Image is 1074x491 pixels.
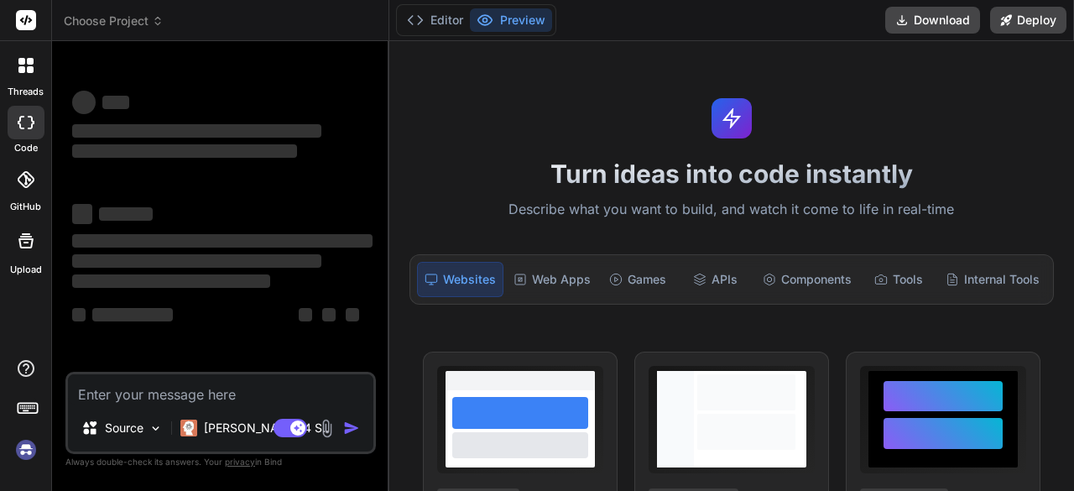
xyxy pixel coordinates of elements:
[225,457,255,467] span: privacy
[72,254,321,268] span: ‌
[399,199,1064,221] p: Describe what you want to build, and watch it come to life in real-time
[756,262,858,297] div: Components
[180,420,197,436] img: Claude 4 Sonnet
[72,274,270,288] span: ‌
[322,308,336,321] span: ‌
[990,7,1066,34] button: Deploy
[14,141,38,155] label: code
[72,308,86,321] span: ‌
[317,419,336,438] img: attachment
[72,91,96,114] span: ‌
[102,96,129,109] span: ‌
[12,436,40,464] img: signin
[99,207,153,221] span: ‌
[400,8,470,32] button: Editor
[346,308,359,321] span: ‌
[417,262,503,297] div: Websites
[204,420,329,436] p: [PERSON_NAME] 4 S..
[72,234,373,248] span: ‌
[601,262,675,297] div: Games
[470,8,552,32] button: Preview
[92,308,173,321] span: ‌
[149,421,163,436] img: Pick Models
[64,13,164,29] span: Choose Project
[343,420,360,436] img: icon
[72,124,321,138] span: ‌
[678,262,752,297] div: APIs
[939,262,1046,297] div: Internal Tools
[65,454,376,470] p: Always double-check its answers. Your in Bind
[72,204,92,224] span: ‌
[507,262,597,297] div: Web Apps
[10,263,42,277] label: Upload
[399,159,1064,189] h1: Turn ideas into code instantly
[885,7,980,34] button: Download
[8,85,44,99] label: threads
[10,200,41,214] label: GitHub
[862,262,936,297] div: Tools
[299,308,312,321] span: ‌
[105,420,143,436] p: Source
[72,144,297,158] span: ‌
